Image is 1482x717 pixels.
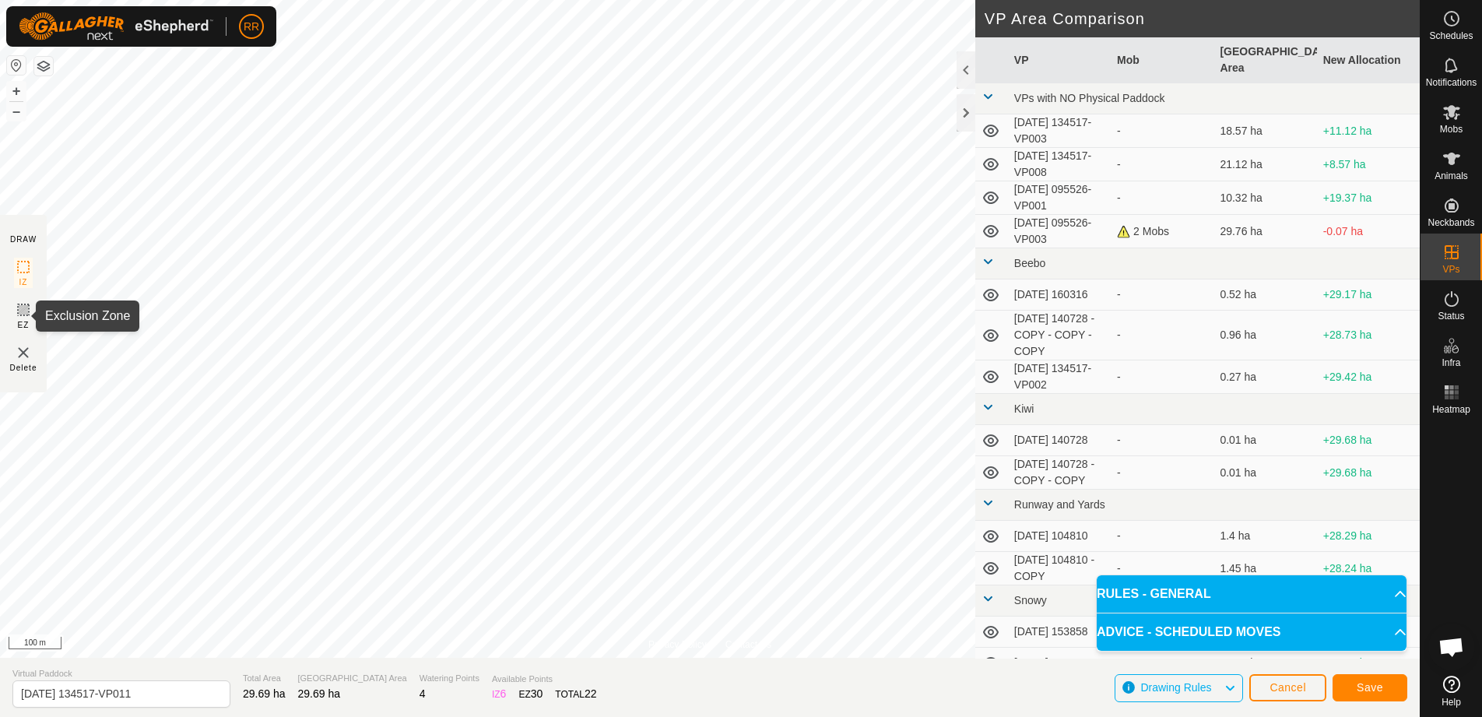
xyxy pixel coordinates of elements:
span: RULES - GENERAL [1097,585,1211,603]
td: 0.96 ha [1213,311,1316,360]
span: Beebo [1014,257,1045,269]
button: Cancel [1249,674,1326,701]
div: DRAW [10,234,37,245]
td: [DATE] 095526-VP001 [1008,181,1111,215]
span: Virtual Paddock [12,667,230,680]
div: - [1117,123,1207,139]
p-accordion-header: RULES - GENERAL [1097,575,1406,613]
span: Status [1438,311,1464,321]
div: - [1117,528,1207,544]
td: +11.12 ha [1317,114,1420,148]
img: Gallagher Logo [19,12,213,40]
th: Mob [1111,37,1213,83]
th: VP [1008,37,1111,83]
span: VPs [1442,265,1459,274]
span: 30 [531,687,543,700]
h2: VP Area Comparison [985,9,1420,28]
td: +8.57 ha [1317,148,1420,181]
td: 29.76 ha [1213,215,1316,248]
div: - [1117,369,1207,385]
td: 21.12 ha [1213,148,1316,181]
td: [DATE] 083505 [1008,648,1111,679]
a: Contact Us [725,638,771,652]
td: +19.37 ha [1317,181,1420,215]
td: [DATE] 134517-VP002 [1008,360,1111,394]
td: +28.73 ha [1317,311,1420,360]
th: New Allocation [1317,37,1420,83]
span: VPs with NO Physical Paddock [1014,92,1165,104]
div: - [1117,655,1207,671]
span: Help [1442,698,1461,707]
div: 2 Mobs [1117,223,1207,240]
button: – [7,102,26,121]
td: [DATE] 134517-VP008 [1008,148,1111,181]
td: [DATE] 153858 [1008,617,1111,648]
span: 4 [420,687,426,700]
span: 29.69 ha [243,687,286,700]
span: Animals [1435,171,1468,181]
span: Total Area [243,672,286,685]
th: [GEOGRAPHIC_DATA] Area [1213,37,1316,83]
p-accordion-header: ADVICE - SCHEDULED MOVES [1097,613,1406,651]
span: Runway and Yards [1014,498,1105,511]
td: 0.01 ha [1213,456,1316,490]
td: +29.42 ha [1317,360,1420,394]
span: Neckbands [1428,218,1474,227]
span: EZ [18,319,30,331]
td: [DATE] 104810 - COPY [1008,552,1111,585]
a: Help [1421,670,1482,713]
td: -0.07 ha [1317,215,1420,248]
div: - [1117,465,1207,481]
span: Cancel [1270,681,1306,694]
td: [DATE] 095526-VP003 [1008,215,1111,248]
td: 1.4 ha [1213,521,1316,552]
button: + [7,82,26,100]
div: - [1117,190,1207,206]
div: TOTAL [555,686,596,702]
td: 10.32 ha [1213,181,1316,215]
span: Mobs [1440,125,1463,134]
a: Privacy Policy [648,638,707,652]
div: - [1117,156,1207,173]
div: IZ [492,686,506,702]
div: - [1117,286,1207,303]
span: Kiwi [1014,402,1034,415]
td: [DATE] 134517-VP003 [1008,114,1111,148]
span: Drawing Rules [1140,681,1211,694]
span: Available Points [492,673,597,686]
span: Schedules [1429,31,1473,40]
span: ADVICE - SCHEDULED MOVES [1097,623,1280,641]
span: IZ [19,276,28,288]
div: - [1117,561,1207,577]
td: 0.01 ha [1213,425,1316,456]
td: [DATE] 160316 [1008,279,1111,311]
span: RR [244,19,259,35]
span: Snowy [1014,594,1047,606]
div: - [1117,327,1207,343]
td: [DATE] 140728 - COPY - COPY - COPY [1008,311,1111,360]
td: +29.68 ha [1317,456,1420,490]
span: Watering Points [420,672,479,685]
td: 1.45 ha [1213,552,1316,585]
span: Notifications [1426,78,1477,87]
div: Open chat [1428,624,1475,670]
td: [DATE] 140728 [1008,425,1111,456]
td: 18.57 ha [1213,114,1316,148]
td: 0.52 ha [1213,279,1316,311]
td: +29.68 ha [1317,425,1420,456]
td: +28.29 ha [1317,521,1420,552]
div: - [1117,432,1207,448]
span: Delete [10,362,37,374]
span: 6 [500,687,507,700]
span: [GEOGRAPHIC_DATA] Area [298,672,407,685]
td: [DATE] 104810 [1008,521,1111,552]
img: VP [14,343,33,362]
span: 29.69 ha [298,687,341,700]
div: EZ [518,686,543,702]
span: Heatmap [1432,405,1470,414]
td: [DATE] 140728 - COPY - COPY [1008,456,1111,490]
button: Reset Map [7,56,26,75]
td: +28.24 ha [1317,552,1420,585]
button: Save [1333,674,1407,701]
button: Map Layers [34,57,53,76]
